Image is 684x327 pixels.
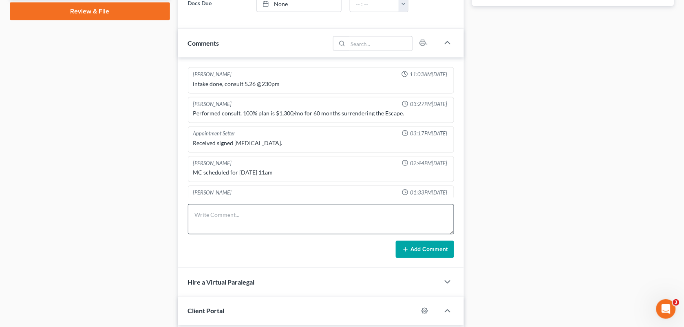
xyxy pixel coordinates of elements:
div: MC scheduled for [DATE] 11am [193,169,449,177]
span: 02:44PM[DATE] [410,160,447,168]
a: Review & File [10,2,170,20]
span: 3 [673,299,680,306]
div: Performed consult. 100% plan is $1,300/mo for 60 months surrendering the Escape. [193,110,449,118]
div: Received signed [MEDICAL_DATA]. [193,139,449,148]
div: [PERSON_NAME] [193,160,232,168]
iframe: Intercom live chat [656,299,676,319]
div: [PERSON_NAME] [193,71,232,79]
span: 03:17PM[DATE] [410,130,447,138]
span: 11:03AM[DATE] [410,71,447,79]
input: Search... [348,37,413,51]
div: intake done, consult 5.26 @230pm [193,80,449,88]
span: 03:27PM[DATE] [410,101,447,108]
span: 01:33PM[DATE] [410,189,447,197]
span: Hire a Virtual Paralegal [188,278,255,286]
span: Comments [188,39,219,47]
div: Appointment Setter [193,130,236,138]
span: Client Portal [188,307,225,315]
div: [PERSON_NAME] [193,189,232,197]
div: [PERSON_NAME] [193,101,232,108]
button: Add Comment [396,241,454,258]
